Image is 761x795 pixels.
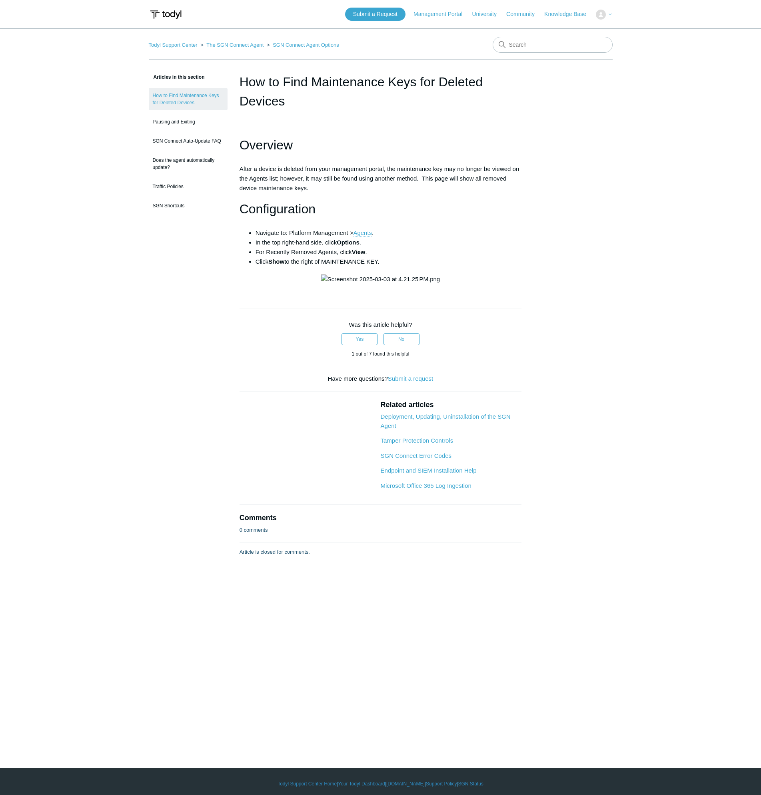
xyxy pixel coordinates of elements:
a: Community [506,10,543,18]
strong: View [352,248,366,255]
h1: Overview [240,135,522,155]
div: | | | | [149,780,613,787]
a: Does the agent automatically update? [149,153,228,175]
a: SGN Connect Error Codes [380,452,451,459]
a: Tamper Protection Controls [380,437,453,444]
p: 0 comments [240,526,268,534]
a: Submit a Request [345,8,405,21]
button: This article was not helpful [383,333,419,345]
a: Support Policy [426,780,457,787]
a: SGN Shortcuts [149,198,228,213]
strong: Options [337,239,360,246]
img: Screenshot 2025-03-03 at 4.21.25 PM.png [321,274,440,284]
p: Article is closed for comments. [240,548,310,556]
a: Pausing and Exiting [149,114,228,129]
a: Knowledge Base [544,10,594,18]
p: After a device is deleted from your management portal, the maintenance key may no longer be viewe... [240,164,522,193]
a: How to Find Maintenance Keys for Deleted Devices [149,88,228,110]
input: Search [493,37,613,53]
a: SGN Connect Agent Options [273,42,339,48]
a: Traffic Policies [149,179,228,194]
h1: How to Find Maintenance Keys for Deleted Devices [240,72,522,111]
img: Todyl Support Center Help Center home page [149,7,183,22]
li: Navigate to: Platform Management > . [256,228,522,238]
a: Microsoft Office 365 Log Ingestion [380,482,471,489]
h2: Comments [240,513,522,523]
a: The SGN Connect Agent [206,42,264,48]
a: Deployment, Updating, Uninstallation of the SGN Agent [380,413,510,429]
button: This article was helpful [342,333,378,345]
strong: Show [268,258,284,265]
a: Management Portal [413,10,470,18]
h2: Related articles [380,399,521,410]
span: 1 out of 7 found this helpful [352,351,409,357]
li: Todyl Support Center [149,42,199,48]
a: Your Todyl Dashboard [338,780,385,787]
a: SGN Connect Auto-Update FAQ [149,133,228,149]
a: Endpoint and SIEM Installation Help [380,467,476,474]
li: For Recently Removed Agents, click . [256,247,522,257]
span: Was this article helpful? [349,321,412,328]
h1: Configuration [240,199,522,219]
a: Agents [353,229,372,237]
li: In the top right-hand side, click . [256,238,522,247]
div: Have more questions? [240,374,522,384]
a: [DOMAIN_NAME] [386,780,425,787]
span: Articles in this section [149,74,205,80]
a: University [472,10,504,18]
a: Todyl Support Center [149,42,198,48]
a: Submit a request [388,375,433,382]
li: SGN Connect Agent Options [265,42,339,48]
li: Click to the right of MAINTENANCE KEY. [256,257,522,266]
li: The SGN Connect Agent [199,42,265,48]
a: Todyl Support Center Home [278,780,337,787]
a: SGN Status [458,780,483,787]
